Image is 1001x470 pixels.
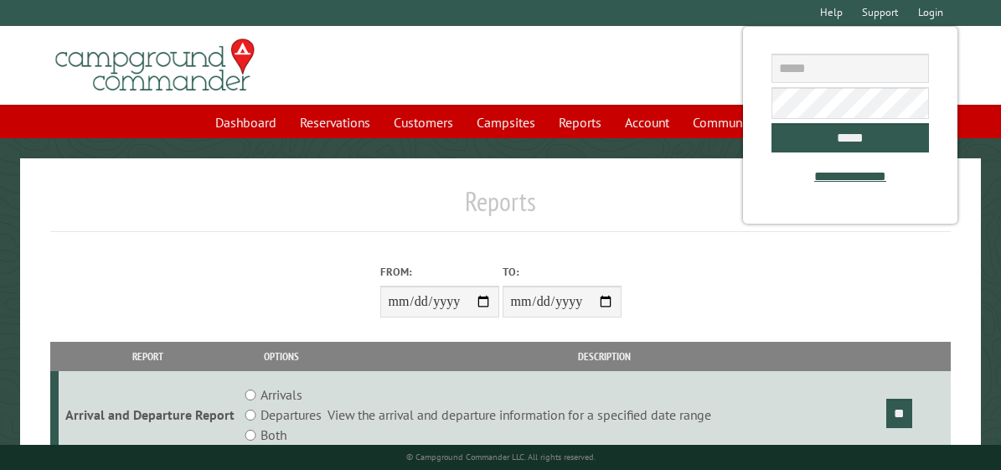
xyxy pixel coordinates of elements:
[59,342,238,371] th: Report
[238,342,325,371] th: Options
[384,106,463,138] a: Customers
[467,106,545,138] a: Campsites
[549,106,611,138] a: Reports
[325,371,884,459] td: View the arrival and departure information for a specified date range
[50,185,952,231] h1: Reports
[261,405,322,425] label: Departures
[380,264,499,280] label: From:
[406,452,596,462] small: © Campground Commander LLC. All rights reserved.
[59,371,238,459] td: Arrival and Departure Report
[503,264,622,280] label: To:
[290,106,380,138] a: Reservations
[261,385,302,405] label: Arrivals
[615,106,679,138] a: Account
[261,425,286,445] label: Both
[50,33,260,98] img: Campground Commander
[205,106,286,138] a: Dashboard
[683,106,796,138] a: Communications
[325,342,884,371] th: Description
